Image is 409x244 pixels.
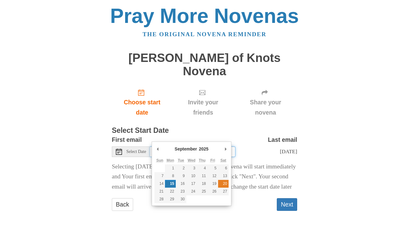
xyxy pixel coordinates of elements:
button: 3 [186,164,197,172]
button: 29 [165,195,175,203]
abbr: Saturday [221,158,226,163]
button: Next Month [222,144,229,154]
span: [DATE] [280,148,297,155]
div: September [174,144,198,154]
button: 21 [154,188,165,195]
abbr: Monday [167,158,174,163]
span: Select Date [126,150,146,154]
button: 4 [197,164,207,172]
button: Previous Month [154,144,161,154]
button: 8 [165,172,175,180]
button: 19 [208,180,218,188]
abbr: Wednesday [188,158,196,163]
button: 24 [186,188,197,195]
button: 9 [176,172,186,180]
button: 27 [218,188,229,195]
h3: Select Start Date [112,127,297,135]
label: First email [112,135,142,145]
button: 18 [197,180,207,188]
abbr: Thursday [199,158,205,163]
button: 28 [154,195,165,203]
button: 25 [197,188,207,195]
button: 5 [208,164,218,172]
div: Click "Next" to confirm your start date first. [234,84,297,121]
button: 12 [208,172,218,180]
button: 15 [165,180,175,188]
button: 20 [218,180,229,188]
span: Share your novena [240,97,291,118]
abbr: Tuesday [178,158,184,163]
p: Selecting [DATE] as the start date means Your novena will start immediately and Your first email ... [112,162,297,192]
a: The original novena reminder [143,31,267,37]
button: 16 [176,180,186,188]
button: Next [277,198,297,211]
h1: [PERSON_NAME] of Knots Novena [112,51,297,78]
a: Choose start date [112,84,172,121]
button: 23 [176,188,186,195]
button: 11 [197,172,207,180]
button: 6 [218,164,229,172]
button: 17 [186,180,197,188]
span: Choose start date [118,97,166,118]
button: 30 [176,195,186,203]
span: Invite your friends [179,97,228,118]
button: 2 [176,164,186,172]
button: 22 [165,188,175,195]
a: Pray More Novenas [110,4,299,27]
abbr: Sunday [156,158,163,163]
button: 14 [154,180,165,188]
abbr: Friday [210,158,215,163]
input: Use the arrow keys to pick a date [150,146,235,157]
button: 10 [186,172,197,180]
a: Back [112,198,133,211]
div: Click "Next" to confirm your start date first. [172,84,234,121]
label: Last email [268,135,297,145]
button: 7 [154,172,165,180]
button: 13 [218,172,229,180]
button: 1 [165,164,175,172]
div: 2025 [198,144,209,154]
button: 26 [208,188,218,195]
